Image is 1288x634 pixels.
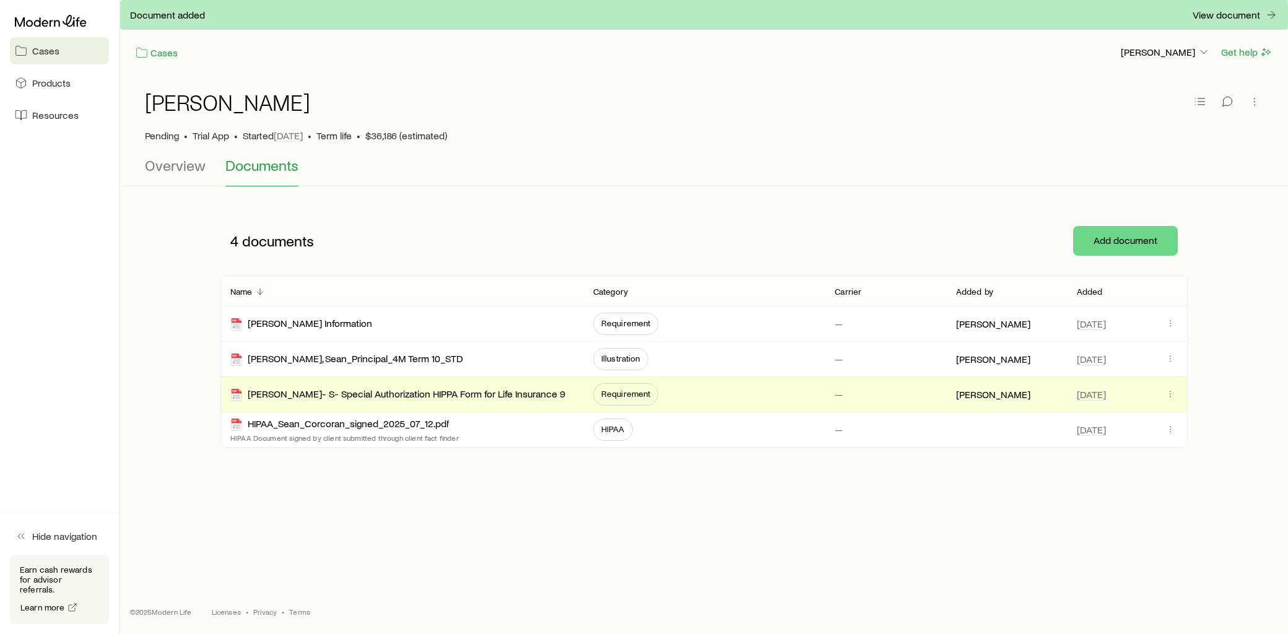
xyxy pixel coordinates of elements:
[1192,8,1278,22] button: View document
[145,157,206,174] span: Overview
[601,424,625,434] span: HIPAA
[1073,226,1178,256] button: Add document
[253,607,277,617] a: Privacy
[1221,45,1273,59] button: Get help
[230,317,372,331] div: [PERSON_NAME] Information
[593,287,628,297] p: Category
[32,45,59,57] span: Cases
[956,287,993,297] p: Added by
[1193,9,1260,21] p: View document
[10,37,109,64] a: Cases
[956,388,1030,401] p: [PERSON_NAME]
[10,102,109,129] a: Resources
[242,232,314,250] span: documents
[230,388,565,402] div: [PERSON_NAME]- S- Special Authorization HIPPA Form for Life Insurance 9
[225,157,298,174] span: Documents
[145,129,179,142] p: Pending
[274,129,303,142] span: [DATE]
[230,433,459,443] p: HIPAA Document signed by client submitted through client fact finder
[32,77,71,89] span: Products
[308,129,311,142] span: •
[230,417,449,432] div: HIPAA_Sean_Corcoran_signed_2025_07_12.pdf
[230,352,463,367] div: [PERSON_NAME], Sean_Principal_4M Term 10_STD
[835,353,843,365] p: —
[289,607,310,617] a: Terms
[601,318,651,328] span: Requirement
[357,129,360,142] span: •
[1121,46,1210,58] p: [PERSON_NAME]
[10,69,109,97] a: Products
[193,129,229,142] span: Trial App
[835,388,843,401] p: —
[130,9,205,21] span: Document added
[246,607,248,617] span: •
[1077,287,1103,297] p: Added
[32,530,97,542] span: Hide navigation
[601,389,651,399] span: Requirement
[1077,388,1106,401] span: [DATE]
[835,423,843,436] p: —
[956,353,1030,365] p: [PERSON_NAME]
[835,287,861,297] p: Carrier
[145,157,1263,186] div: Case details tabs
[956,318,1030,330] p: [PERSON_NAME]
[243,129,303,142] p: Started
[135,46,178,60] a: Cases
[20,565,99,594] p: Earn cash rewards for advisor referrals.
[212,607,241,617] a: Licenses
[145,90,310,115] h1: [PERSON_NAME]
[10,523,109,550] button: Hide navigation
[282,607,284,617] span: •
[230,287,253,297] p: Name
[601,354,640,363] span: Illustration
[1077,353,1106,365] span: [DATE]
[20,603,65,612] span: Learn more
[234,129,238,142] span: •
[184,129,188,142] span: •
[130,607,192,617] p: © 2025 Modern Life
[365,129,447,142] span: $36,186 (estimated)
[10,555,109,624] div: Earn cash rewards for advisor referrals.Learn more
[32,109,79,121] span: Resources
[835,318,843,330] p: —
[230,232,238,250] span: 4
[1077,423,1106,436] span: [DATE]
[1077,318,1106,330] span: [DATE]
[316,129,352,142] span: Term life
[1120,45,1211,60] button: [PERSON_NAME]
